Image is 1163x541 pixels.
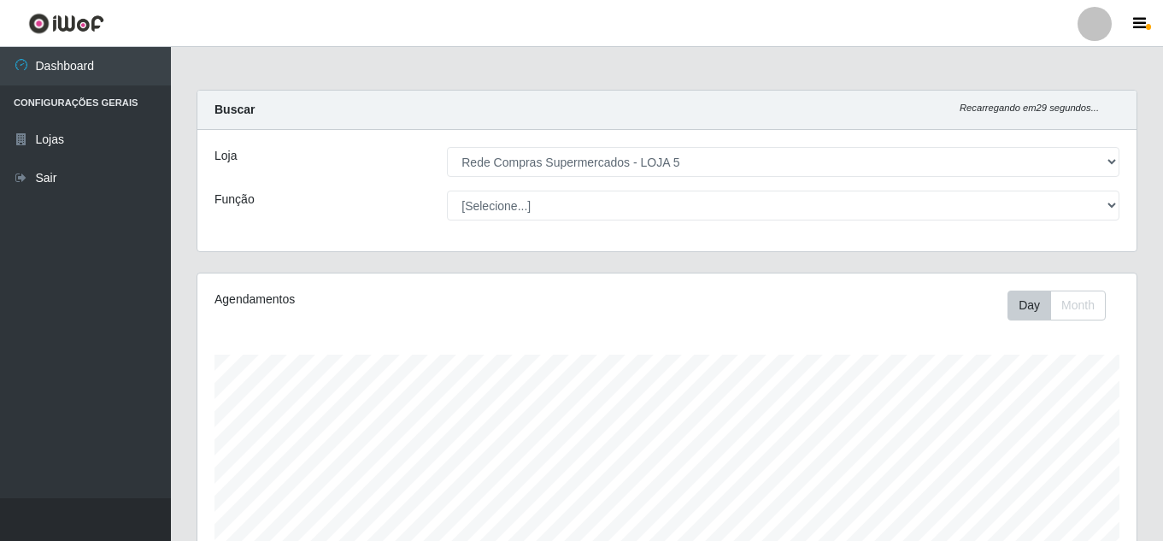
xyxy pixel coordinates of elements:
[28,13,104,34] img: CoreUI Logo
[214,103,255,116] strong: Buscar
[214,191,255,209] label: Função
[1050,291,1106,320] button: Month
[1007,291,1051,320] button: Day
[960,103,1099,113] i: Recarregando em 29 segundos...
[1007,291,1119,320] div: Toolbar with button groups
[214,291,577,309] div: Agendamentos
[214,147,237,165] label: Loja
[1007,291,1106,320] div: First group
